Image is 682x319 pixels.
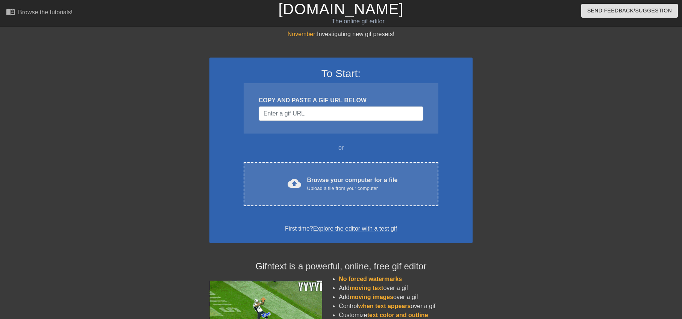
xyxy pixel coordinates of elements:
[339,284,473,293] li: Add over a gif
[350,294,393,300] span: moving images
[6,7,15,16] span: menu_book
[313,225,397,232] a: Explore the editor with a test gif
[350,285,383,291] span: moving text
[231,17,485,26] div: The online gif editor
[339,276,402,282] span: No forced watermarks
[288,31,317,37] span: November:
[278,1,403,17] a: [DOMAIN_NAME]
[367,312,428,318] span: text color and outline
[259,106,423,121] input: Username
[288,176,301,190] span: cloud_upload
[339,293,473,302] li: Add over a gif
[358,303,411,309] span: when text appears
[18,9,73,15] div: Browse the tutorials!
[6,7,73,19] a: Browse the tutorials!
[219,224,463,233] div: First time?
[307,176,398,192] div: Browse your computer for a file
[219,67,463,80] h3: To Start:
[339,302,473,311] li: Control over a gif
[259,96,423,105] div: COPY AND PASTE A GIF URL BELOW
[209,261,473,272] h4: Gifntext is a powerful, online, free gif editor
[587,6,672,15] span: Send Feedback/Suggestion
[229,143,453,152] div: or
[581,4,678,18] button: Send Feedback/Suggestion
[307,185,398,192] div: Upload a file from your computer
[209,30,473,39] div: Investigating new gif presets!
